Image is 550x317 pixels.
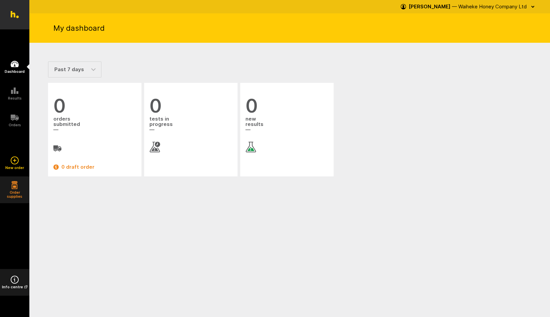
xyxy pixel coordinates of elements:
h1: My dashboard [53,23,105,33]
h5: New order [5,166,24,170]
span: new results [245,116,328,134]
h5: Orders [9,123,21,127]
a: 0 orderssubmitted [53,96,136,152]
h5: Info centre [2,285,27,289]
a: 0 newresults [245,96,328,152]
a: 0 draft order [53,163,136,171]
span: 0 [53,96,136,116]
span: 0 [245,96,328,116]
a: 0 tests inprogress [149,96,232,152]
h5: Dashboard [5,69,25,73]
h5: Order supplies [5,190,25,198]
button: [PERSON_NAME] — Waiheke Honey Company Ltd [401,1,537,12]
span: tests in progress [149,116,232,134]
span: 0 [149,96,232,116]
span: — Waiheke Honey Company Ltd [452,3,527,10]
h5: Results [8,96,22,100]
strong: [PERSON_NAME] [409,3,451,10]
span: orders submitted [53,116,136,134]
